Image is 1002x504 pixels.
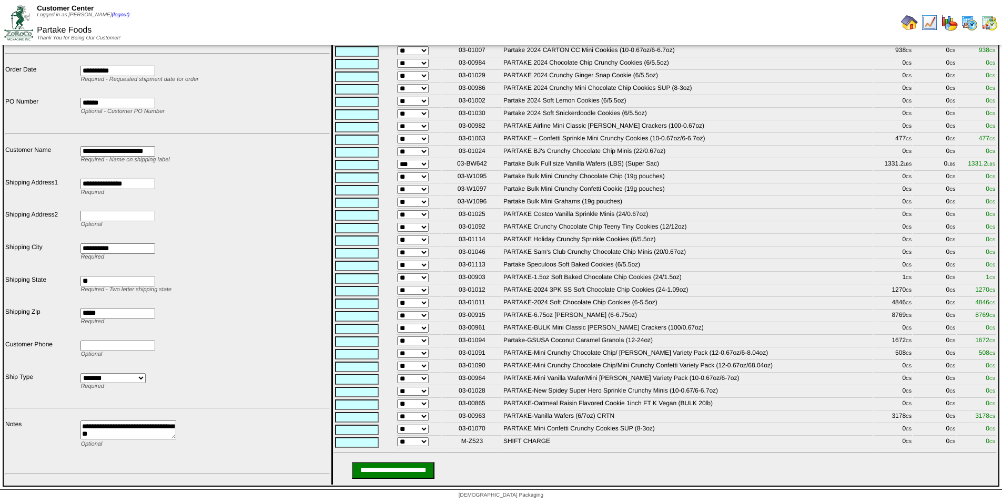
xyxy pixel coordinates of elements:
span: CS [949,338,955,343]
span: CS [949,250,955,255]
span: Required - Name on shipping label [80,157,169,163]
td: 0 [874,222,913,234]
span: CS [989,124,995,129]
td: 03-01024 [442,147,502,158]
td: 0 [913,399,956,410]
span: CS [906,86,912,91]
span: CS [906,137,912,141]
td: 03-01046 [442,248,502,259]
td: 03-00964 [442,374,502,385]
td: Shipping Zip [5,307,79,339]
td: 0 [913,424,956,436]
span: 0 [986,387,995,394]
span: CS [989,99,995,104]
td: 03-BW642 [442,159,502,171]
td: 0 [874,147,913,158]
span: Optional [80,441,102,447]
span: CS [949,414,955,419]
span: CS [949,48,955,53]
span: CS [949,439,955,444]
span: CS [906,48,912,53]
span: CS [949,200,955,204]
td: 0 [913,235,956,246]
span: LBS [904,162,912,167]
span: CS [989,187,995,192]
span: CS [989,263,995,268]
td: 03-01007 [442,46,502,57]
span: CS [906,376,912,381]
span: CS [989,301,995,305]
td: PARTAKE Holiday Crunchy Sprinkle Cookies (6/5.5oz) [503,235,873,246]
span: CS [989,238,995,242]
td: M-Z523 [442,437,502,448]
span: Optional - Customer PO Number [80,108,165,115]
td: 0 [874,58,913,70]
span: 4846 [975,299,995,306]
td: 03-01092 [442,222,502,234]
span: CS [906,351,912,356]
span: 0 [986,425,995,432]
td: PARTAKE 2024 Crunchy Mini Chocolate Chip Cookies SUP (8-3oz) [503,84,873,95]
span: 0 [986,109,995,117]
td: 0 [913,121,956,133]
span: CS [949,376,955,381]
span: 8769 [975,311,995,318]
span: CS [949,212,955,217]
span: CS [989,48,995,53]
td: 03-01002 [442,96,502,108]
span: CS [949,86,955,91]
span: CS [989,414,995,419]
span: 0 [986,59,995,66]
span: CS [906,200,912,204]
span: 0 [986,261,995,268]
td: 03-01030 [442,109,502,120]
span: LBS [947,162,955,167]
span: CS [989,200,995,204]
span: 0 [986,185,995,192]
span: CS [989,111,995,116]
span: 477 [979,135,995,142]
td: Partake 2024 Soft Lemon Cookies (6/5.5oz) [503,96,873,108]
span: 0 [986,324,995,331]
span: CS [989,313,995,318]
img: home.gif [901,14,918,31]
td: PARTAKE – Confetti Sprinkle Mini Crunchy Cookies (10-0.67oz/6-6.7oz) [503,134,873,146]
span: CS [989,74,995,78]
span: CS [906,427,912,431]
span: CS [906,124,912,129]
td: PARTAKE Airline Mini Classic [PERSON_NAME] Crackers (100-0.67oz) [503,121,873,133]
span: 0 [986,248,995,255]
img: graph.gif [941,14,958,31]
td: PARTAKE 2024 Chocolate Chip Crunchy Cookies (6/5.5oz) [503,58,873,70]
td: Customer Name [5,146,79,177]
td: 0 [874,260,913,272]
td: 03-00984 [442,58,502,70]
td: PARTAKE-1.5oz Soft Baked Chocolate Chip Cookies (24/1.5oz) [503,273,873,284]
span: CS [949,313,955,318]
td: 0 [874,386,913,398]
span: 1331.2 [968,160,995,167]
td: Shipping Address2 [5,210,79,242]
span: CS [949,74,955,78]
span: Required - Requested shipment date for order [80,76,198,83]
span: CS [989,250,995,255]
span: 0 [986,362,995,369]
td: 938 [874,46,913,57]
span: CS [989,376,995,381]
span: CS [949,351,955,356]
td: 0 [913,273,956,284]
span: CS [949,427,955,431]
td: PARTAKE-Mini Crunchy Chocolate Chip/Mini Crunchy Confetti Variety Pack (12-0.67oz/68.04oz) [503,361,873,373]
span: CS [989,326,995,331]
span: Required - Two letter shipping state [80,286,171,293]
td: 0 [913,109,956,120]
span: 0 [986,84,995,91]
span: CS [949,288,955,293]
span: CS [989,86,995,91]
a: (logout) [112,12,129,18]
td: 03-00961 [442,323,502,335]
td: PARTAKE-6.75oz [PERSON_NAME] (6-6.75oz) [503,311,873,322]
span: Thank You for Being Our Customer! [37,35,120,41]
span: CS [949,238,955,242]
span: Customer Center [37,4,94,12]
